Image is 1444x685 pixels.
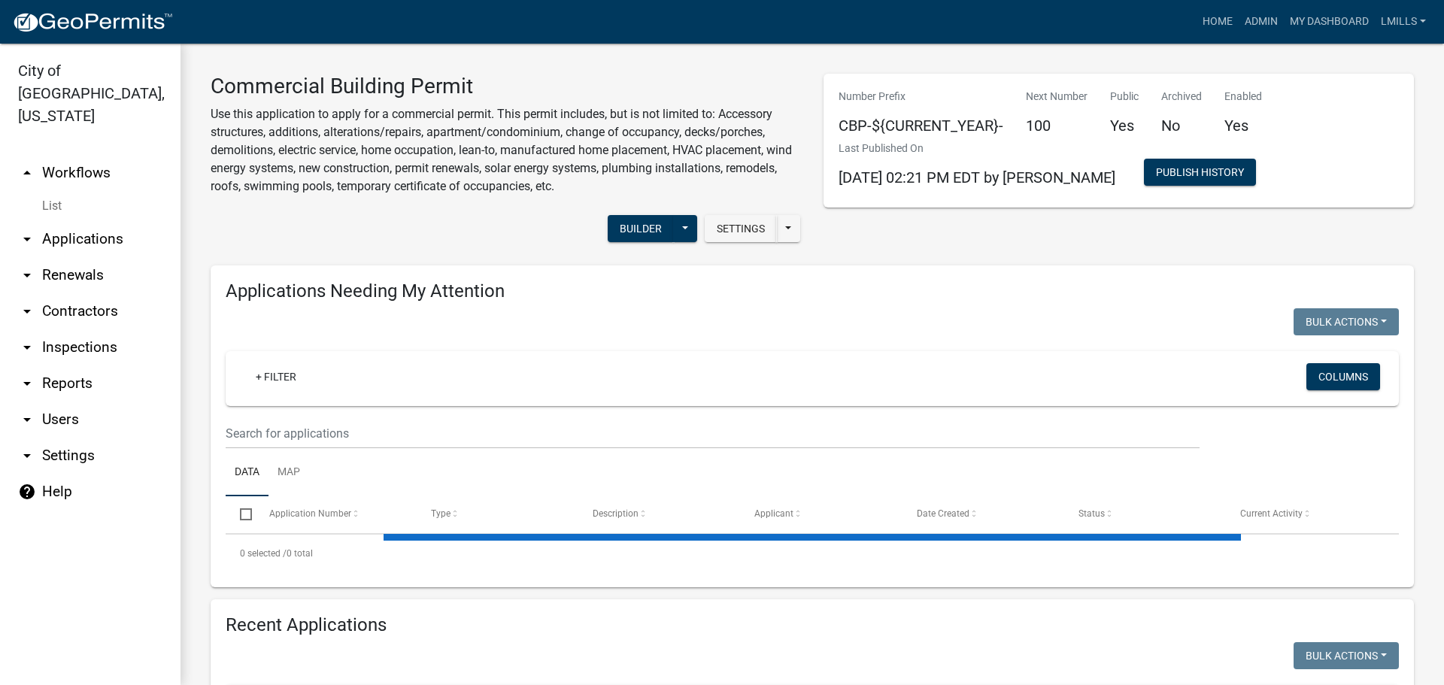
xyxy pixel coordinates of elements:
[1110,89,1139,105] p: Public
[839,141,1115,156] p: Last Published On
[1144,168,1256,180] wm-modal-confirm: Workflow Publish History
[839,89,1003,105] p: Number Prefix
[1078,508,1105,519] span: Status
[1239,8,1284,36] a: Admin
[240,548,287,559] span: 0 selected /
[839,168,1115,186] span: [DATE] 02:21 PM EDT by [PERSON_NAME]
[226,496,254,532] datatable-header-cell: Select
[18,374,36,393] i: arrow_drop_down
[608,215,674,242] button: Builder
[1026,117,1088,135] h5: 100
[18,164,36,182] i: arrow_drop_up
[740,496,902,532] datatable-header-cell: Applicant
[1226,496,1388,532] datatable-header-cell: Current Activity
[1026,89,1088,105] p: Next Number
[269,508,351,519] span: Application Number
[1240,508,1303,519] span: Current Activity
[1224,89,1262,105] p: Enabled
[18,266,36,284] i: arrow_drop_down
[18,447,36,465] i: arrow_drop_down
[578,496,740,532] datatable-header-cell: Description
[18,411,36,429] i: arrow_drop_down
[226,280,1399,302] h4: Applications Needing My Attention
[18,338,36,356] i: arrow_drop_down
[917,508,969,519] span: Date Created
[1197,8,1239,36] a: Home
[18,230,36,248] i: arrow_drop_down
[226,418,1200,449] input: Search for applications
[211,105,801,195] p: Use this application to apply for a commercial permit. This permit includes, but is not limited t...
[226,614,1399,636] h4: Recent Applications
[1064,496,1226,532] datatable-header-cell: Status
[1161,89,1202,105] p: Archived
[839,117,1003,135] h5: CBP-${CURRENT_YEAR}-
[705,215,777,242] button: Settings
[1375,8,1432,36] a: lmills
[211,74,801,99] h3: Commercial Building Permit
[1306,363,1380,390] button: Columns
[1284,8,1375,36] a: My Dashboard
[254,496,416,532] datatable-header-cell: Application Number
[1144,159,1256,186] button: Publish History
[1161,117,1202,135] h5: No
[244,363,308,390] a: + Filter
[268,449,309,497] a: Map
[754,508,793,519] span: Applicant
[1294,642,1399,669] button: Bulk Actions
[226,535,1399,572] div: 0 total
[18,302,36,320] i: arrow_drop_down
[417,496,578,532] datatable-header-cell: Type
[18,483,36,501] i: help
[593,508,639,519] span: Description
[226,449,268,497] a: Data
[1294,308,1399,335] button: Bulk Actions
[902,496,1063,532] datatable-header-cell: Date Created
[1110,117,1139,135] h5: Yes
[1224,117,1262,135] h5: Yes
[431,508,450,519] span: Type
